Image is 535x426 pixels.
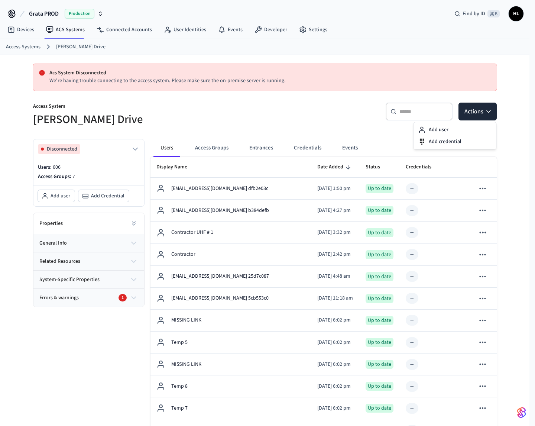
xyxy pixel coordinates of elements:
[6,43,40,51] a: Access Systems
[72,173,75,180] span: 7
[415,124,495,136] div: Add user
[410,339,414,346] div: --
[317,339,354,346] p: [DATE] 6:02 pm
[410,207,414,214] div: --
[317,272,354,280] p: [DATE] 4:48 am
[119,294,127,301] div: 1
[463,10,485,17] span: Find by ID
[317,207,354,214] p: [DATE] 4:27 pm
[410,251,414,258] div: --
[39,258,80,265] span: related resources
[243,139,279,157] button: Entrances
[33,112,260,127] h5: [PERSON_NAME] Drive
[366,228,393,237] div: Up to date
[171,294,269,302] p: [EMAIL_ADDRESS][DOMAIN_NAME] 5cb553c0
[317,161,353,173] span: Date Added
[39,220,63,227] h2: Properties
[51,192,70,200] span: Add user
[65,9,94,19] span: Production
[410,361,414,368] div: --
[153,139,180,157] button: Users
[366,294,393,303] div: Up to date
[39,276,100,284] span: system-specific properties
[1,23,40,36] a: Devices
[317,185,354,193] p: [DATE] 1:50 pm
[189,139,234,157] button: Access Groups
[458,103,497,120] button: Actions
[33,103,260,112] p: Access System
[171,207,269,214] p: [EMAIL_ADDRESS][DOMAIN_NAME] b384defb
[38,164,140,171] p: Users:
[415,136,495,148] div: Add credential
[249,23,293,36] a: Developer
[366,382,393,391] div: Up to date
[288,139,327,157] button: Credentials
[317,383,354,390] p: [DATE] 6:02 pm
[293,23,333,36] a: Settings
[158,23,212,36] a: User Identities
[91,23,158,36] a: Connected Accounts
[171,185,268,193] p: [EMAIL_ADDRESS][DOMAIN_NAME] dfb2e03c
[49,69,491,77] p: Acs System Disconnected
[49,77,491,85] p: We're having trouble connecting to the access system. Please make sure the on-premise server is r...
[414,122,497,149] div: Actions
[366,404,393,413] div: Up to date
[366,360,393,369] div: Up to date
[317,361,354,368] p: [DATE] 6:02 pm
[366,338,393,347] div: Up to date
[171,404,188,412] p: Temp 7
[91,192,124,200] span: Add Credential
[366,250,393,259] div: Up to date
[38,173,140,181] p: Access Groups:
[406,161,441,173] span: Credentials
[410,185,414,193] div: --
[317,229,354,236] p: [DATE] 3:32 pm
[410,272,414,280] div: --
[336,139,364,157] button: Events
[517,407,526,419] img: SeamLogoGradient.69752ec5.svg
[171,272,269,280] p: [EMAIL_ADDRESS][DOMAIN_NAME] 25d7c087
[171,361,201,368] p: MISSING LINK
[29,9,59,18] span: Grata PROD
[171,339,188,346] p: Temp 5
[171,383,188,390] p: Temp 8
[410,404,414,412] div: --
[47,145,77,153] span: Disconnected
[366,316,393,325] div: Up to date
[39,239,67,247] span: general info
[366,184,393,193] div: Up to date
[410,316,414,324] div: --
[317,404,354,412] p: [DATE] 6:02 pm
[39,294,79,302] span: Errors & warnings
[171,229,213,236] p: Contractor UHF # 1
[410,229,414,236] div: --
[171,251,195,258] p: Contractor
[366,272,393,281] div: Up to date
[156,161,197,173] span: Display Name
[317,316,354,324] p: [DATE] 6:02 pm
[410,294,414,302] div: --
[366,161,390,173] span: Status
[53,164,61,171] span: 606
[410,383,414,390] div: --
[40,23,91,36] a: ACS Systems
[212,23,249,36] a: Events
[487,10,500,17] span: ⌘ K
[56,43,106,51] a: [PERSON_NAME] Drive
[317,294,354,302] p: [DATE] 11:18 am
[366,206,393,215] div: Up to date
[317,251,354,258] p: [DATE] 2:42 pm
[509,7,523,20] span: HL
[171,316,201,324] p: MISSING LINK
